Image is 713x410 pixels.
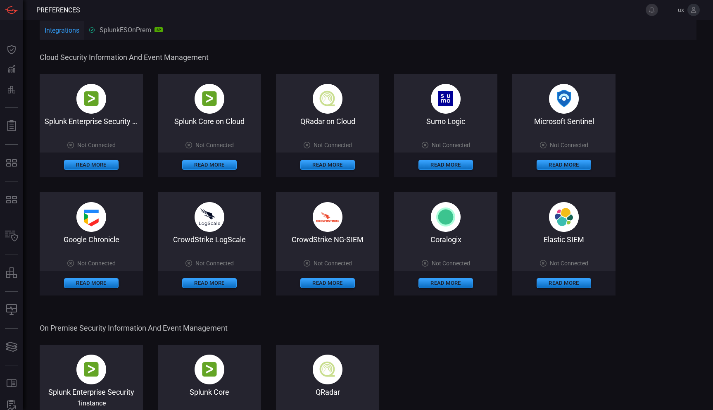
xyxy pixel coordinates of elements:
[2,60,21,79] button: Detections
[313,355,342,384] img: qradar_on_cloud-CqUPbAk2.png
[431,84,461,114] img: sumo_logic-BhVDPgcO.png
[64,160,119,170] button: Read More
[512,235,616,244] div: Elastic SIEM
[195,355,224,384] img: splunk-B-AX9-PE.png
[77,399,106,407] span: 1 instance
[512,117,616,126] div: Microsoft Sentinel
[394,117,497,126] div: Sumo Logic
[154,27,163,32] div: SP
[2,374,21,393] button: Rule Catalog
[314,142,352,148] span: Not Connected
[313,84,342,114] img: qradar_on_cloud-CqUPbAk2.png
[549,202,579,232] img: svg+xml,%3c
[432,142,470,148] span: Not Connected
[76,355,106,384] img: splunk-B-AX9-PE.png
[158,388,261,396] div: Splunk Core
[77,142,116,148] span: Not Connected
[40,324,695,332] span: On Premise Security Information and Event Management
[418,160,473,170] button: Read More
[2,226,21,246] button: Inventory
[158,235,261,244] div: CrowdStrike LogScale
[314,260,352,267] span: Not Connected
[2,153,21,173] button: MITRE - Exposures
[276,388,379,396] div: QRadar
[537,278,591,288] button: Read More
[431,202,461,232] img: svg%3e
[394,235,497,244] div: Coralogix
[64,278,119,288] button: Read More
[195,142,234,148] span: Not Connected
[36,6,80,14] span: Preferences
[276,117,379,126] div: QRadar on Cloud
[2,190,21,210] button: MITRE - Detection Posture
[182,278,237,288] button: Read More
[40,53,695,62] span: Cloud Security Information and Event Management
[313,202,342,232] img: crowdstrike_falcon-DF2rzYKc.png
[77,260,116,267] span: Not Connected
[537,160,591,170] button: Read More
[40,21,84,41] button: Integrations
[40,235,143,244] div: Google Chronicle
[2,116,21,136] button: Reports
[195,84,224,114] img: splunk-B-AX9-PE.png
[40,388,143,396] div: Splunk Enterprise Security
[182,160,237,170] button: Read More
[549,84,579,114] img: microsoft_sentinel-DmoYopBN.png
[432,260,470,267] span: Not Connected
[2,40,21,60] button: Dashboard
[300,160,355,170] button: Read More
[550,260,588,267] span: Not Connected
[84,20,168,40] button: SplunkESOnPremSP
[276,235,379,244] div: CrowdStrike NG-SIEM
[89,26,163,34] div: SplunkESOnPrem
[2,263,21,283] button: assets
[300,278,355,288] button: Read More
[550,142,588,148] span: Not Connected
[195,260,234,267] span: Not Connected
[2,79,21,99] button: Preventions
[418,278,473,288] button: Read More
[2,300,21,320] button: Compliance Monitoring
[76,84,106,114] img: splunk-B-AX9-PE.png
[76,202,106,232] img: google_chronicle-BEvpeoLq.png
[195,202,224,232] img: crowdstrike_logscale-Dv7WlQ1M.png
[40,117,143,126] div: Splunk Enterprise Security on Cloud
[2,337,21,357] button: Cards
[158,117,261,126] div: Splunk Core on Cloud
[661,7,684,13] span: ux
